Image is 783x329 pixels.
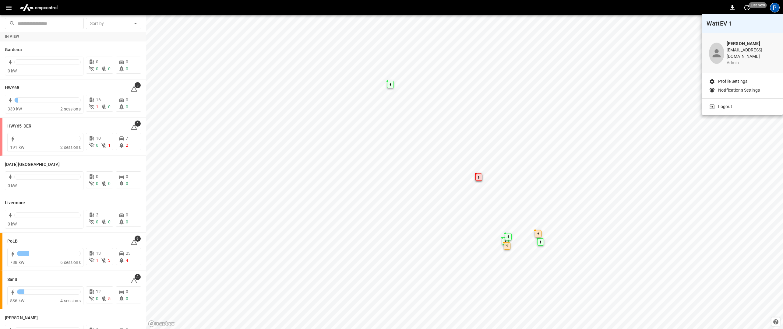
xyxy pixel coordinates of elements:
[709,43,724,64] div: profile-icon
[718,103,732,110] p: Logout
[707,19,778,28] h6: WattEV 1
[727,60,776,66] p: admin
[718,87,760,93] p: Notifications Settings
[727,47,776,60] p: [EMAIL_ADDRESS][DOMAIN_NAME]
[718,78,747,85] p: Profile Settings
[727,41,760,46] b: [PERSON_NAME]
